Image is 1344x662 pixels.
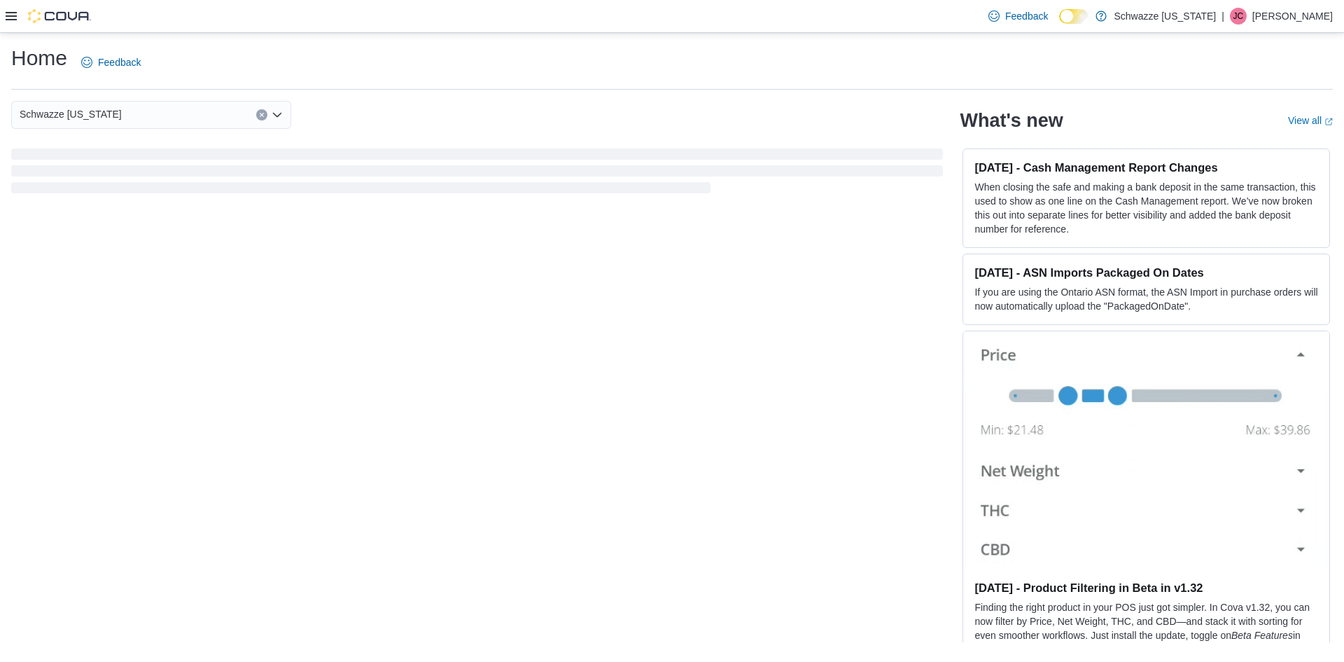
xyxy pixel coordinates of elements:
[11,44,67,72] h1: Home
[1221,8,1224,25] p: |
[1252,8,1333,25] p: [PERSON_NAME]
[983,2,1053,30] a: Feedback
[11,151,943,196] span: Loading
[20,106,122,123] span: Schwazze [US_STATE]
[272,109,283,120] button: Open list of options
[76,48,146,76] a: Feedback
[1005,9,1048,23] span: Feedback
[28,9,91,23] img: Cova
[974,160,1318,174] h3: [DATE] - Cash Management Report Changes
[1059,9,1088,24] input: Dark Mode
[974,266,1318,280] h3: [DATE] - ASN Imports Packaged On Dates
[256,109,267,120] button: Clear input
[960,109,1063,132] h2: What's new
[974,285,1318,313] p: If you are using the Ontario ASN format, the ASN Import in purchase orders will now automatically...
[98,55,141,69] span: Feedback
[1324,118,1333,126] svg: External link
[1059,24,1060,25] span: Dark Mode
[1230,8,1247,25] div: Justin Cleer
[1288,115,1333,126] a: View allExternal link
[1114,8,1216,25] p: Schwazze [US_STATE]
[1231,630,1293,641] em: Beta Features
[974,180,1318,236] p: When closing the safe and making a bank deposit in the same transaction, this used to show as one...
[974,581,1318,595] h3: [DATE] - Product Filtering in Beta in v1.32
[1233,8,1244,25] span: JC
